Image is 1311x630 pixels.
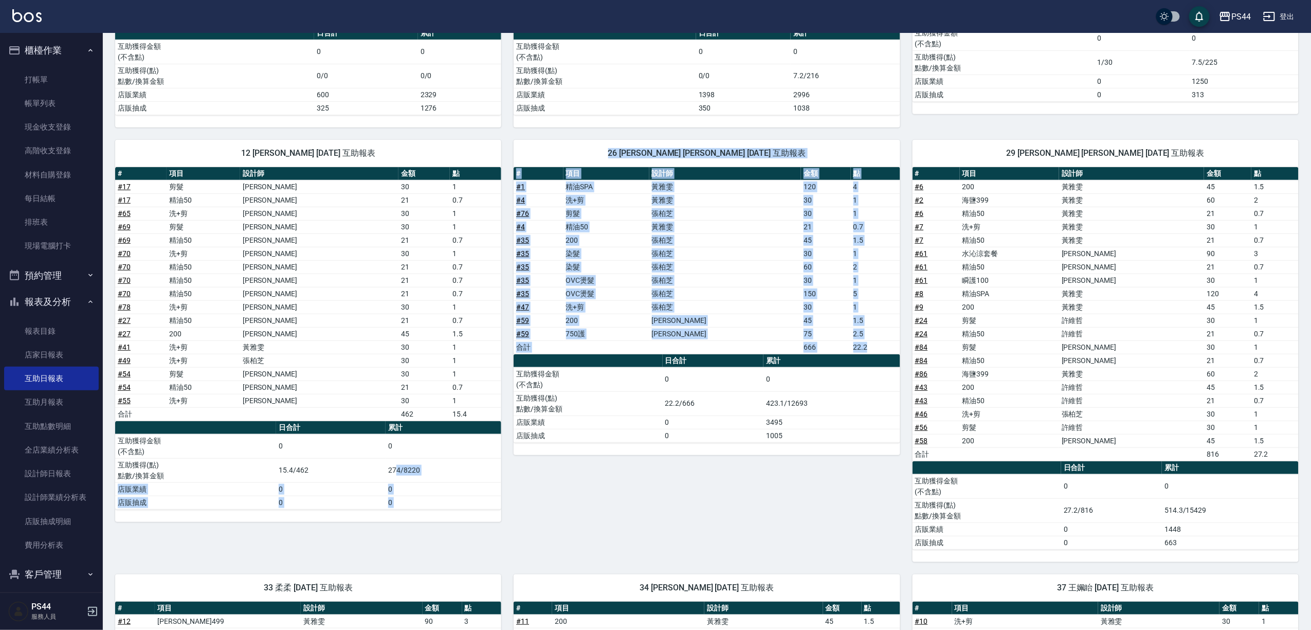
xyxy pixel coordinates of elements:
[418,101,502,115] td: 1276
[960,260,1059,274] td: 精油50
[915,423,928,431] a: #56
[398,220,450,233] td: 30
[1251,314,1299,327] td: 1
[167,193,240,207] td: 精油50
[115,101,314,115] td: 店販抽成
[1204,193,1251,207] td: 60
[1059,300,1204,314] td: 黃雅雯
[167,167,240,181] th: 項目
[167,314,240,327] td: 精油50
[915,343,928,351] a: #84
[915,303,924,311] a: #9
[791,64,900,88] td: 7.2/216
[1251,247,1299,260] td: 3
[398,167,450,181] th: 金額
[115,40,314,64] td: 互助獲得金額 (不含點)
[801,274,850,287] td: 30
[398,287,450,300] td: 21
[960,180,1059,193] td: 200
[1204,274,1251,287] td: 30
[960,233,1059,247] td: 精油50
[118,183,131,191] a: #17
[851,300,900,314] td: 1
[851,274,900,287] td: 1
[398,300,450,314] td: 30
[450,167,501,181] th: 點
[516,236,529,244] a: #35
[649,327,802,340] td: [PERSON_NAME]
[450,274,501,287] td: 0.7
[514,64,696,88] td: 互助獲得(點) 點數/換算金額
[1059,274,1204,287] td: [PERSON_NAME]
[516,263,529,271] a: #35
[12,9,42,22] img: Logo
[915,437,928,445] a: #58
[649,233,802,247] td: 張柏芝
[516,196,525,204] a: #4
[240,233,398,247] td: [PERSON_NAME]
[314,88,418,101] td: 600
[801,314,850,327] td: 45
[649,193,802,207] td: 黃雅雯
[1251,167,1299,181] th: 點
[118,356,131,365] a: #49
[851,220,900,233] td: 0.7
[514,101,696,115] td: 店販抽成
[398,327,450,340] td: 45
[240,207,398,220] td: [PERSON_NAME]
[915,276,928,284] a: #61
[1095,88,1190,101] td: 0
[240,314,398,327] td: [PERSON_NAME]
[240,287,398,300] td: [PERSON_NAME]
[314,27,418,40] th: 日合計
[1204,327,1251,340] td: 21
[167,327,240,340] td: 200
[240,167,398,181] th: 設計師
[398,314,450,327] td: 21
[4,367,99,390] a: 互助日報表
[960,274,1059,287] td: 瞬護100
[128,148,489,158] span: 12 [PERSON_NAME] [DATE] 互助報表
[801,327,850,340] td: 75
[915,617,928,625] a: #10
[1059,287,1204,300] td: 黃雅雯
[851,287,900,300] td: 5
[1251,207,1299,220] td: 0.7
[4,68,99,92] a: 打帳單
[4,234,99,258] a: 現場電腦打卡
[167,220,240,233] td: 剪髮
[1059,340,1204,354] td: [PERSON_NAME]
[398,274,450,287] td: 21
[563,220,649,233] td: 精油50
[398,207,450,220] td: 30
[913,75,1095,88] td: 店販業績
[314,64,418,88] td: 0/0
[398,180,450,193] td: 30
[801,287,850,300] td: 150
[563,300,649,314] td: 洗+剪
[4,588,99,615] button: 員工及薪資
[851,193,900,207] td: 1
[418,64,502,88] td: 0/0
[450,340,501,354] td: 1
[696,101,791,115] td: 350
[398,233,450,247] td: 21
[450,220,501,233] td: 1
[1231,10,1251,23] div: PS44
[167,207,240,220] td: 洗+剪
[118,236,131,244] a: #69
[1095,75,1190,88] td: 0
[526,148,887,158] span: 26 [PERSON_NAME] [PERSON_NAME] [DATE] 互助報表
[240,180,398,193] td: [PERSON_NAME]
[516,276,529,284] a: #35
[791,101,900,115] td: 1038
[563,274,649,287] td: OVC燙髮
[915,330,928,338] a: #24
[960,287,1059,300] td: 精油SPA
[915,383,928,391] a: #43
[649,167,802,181] th: 設計師
[4,533,99,557] a: 費用分析表
[791,40,900,64] td: 0
[450,260,501,274] td: 0.7
[563,180,649,193] td: 精油SPA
